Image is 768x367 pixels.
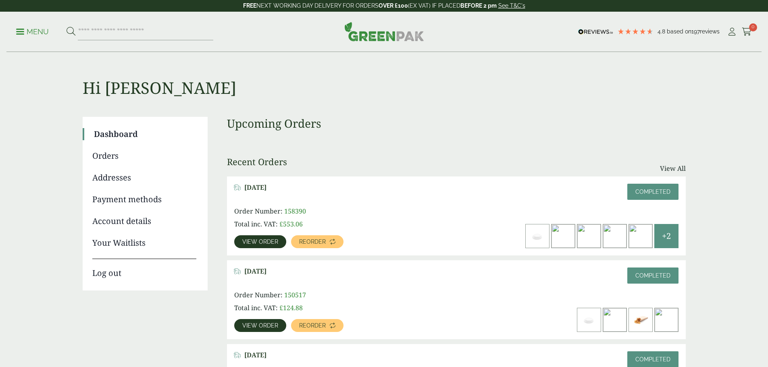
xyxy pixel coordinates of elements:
img: 12-16oz-White-Sip-Lid--300x200.jpg [577,308,601,332]
a: Menu [16,27,49,35]
img: 3330051-Hot-N-Savoury-Brown-Bag-5x7x10inch-with-Fries-300x200.jpg [629,308,652,332]
a: Reorder [291,319,343,332]
span: View order [242,323,278,328]
a: Your Waitlists [92,237,196,249]
img: IMG_5942-Large-300x200.jpg [552,224,575,248]
img: IMG_5942-Large-300x200.jpg [603,308,626,332]
span: Reorder [299,323,326,328]
img: REVIEWS.io [578,29,613,35]
span: Order Number: [234,290,283,299]
h3: Upcoming Orders [227,117,686,131]
img: 2320027-Bagasse-Lunch-Box-9x622-open-with-food-300x200.jpg [629,224,652,248]
strong: OVER £100 [379,2,408,9]
img: 12-16oz-White-Sip-Lid--300x200.jpg [526,224,549,248]
span: [DATE] [244,267,266,275]
a: Log out [92,259,196,279]
img: 2420009-Bagasse-Burger-Box-open-with-food-300x200.jpg [603,224,626,248]
span: Completed [635,189,670,195]
i: My Account [727,28,737,36]
span: [DATE] [244,351,266,359]
img: dsc_6882a_1-300x200.jpg [577,224,601,248]
span: +2 [662,230,671,242]
a: See T&C's [498,2,525,9]
bdi: 553.06 [279,220,303,228]
img: GreenPak Supplies [344,22,424,41]
a: Account details [92,215,196,227]
i: Cart [742,28,752,36]
a: View order [234,319,286,332]
span: 158390 [284,207,306,216]
a: View order [234,235,286,248]
img: 9.5-300x200.jpg [655,308,678,332]
a: Dashboard [94,128,196,140]
a: Orders [92,150,196,162]
span: View order [242,239,278,245]
bdi: 124.88 [279,303,303,312]
h3: Recent Orders [227,156,287,167]
h1: Hi [PERSON_NAME] [83,52,686,97]
span: £ [279,220,283,228]
span: Completed [635,356,670,363]
span: Order Number: [234,207,283,216]
a: Addresses [92,172,196,184]
a: Payment methods [92,193,196,205]
strong: FREE [243,2,256,9]
span: Reorder [299,239,326,245]
span: 0 [749,23,757,31]
strong: BEFORE 2 pm [460,2,497,9]
span: reviews [700,28,720,35]
span: 197 [691,28,700,35]
span: £ [279,303,283,312]
div: 4.79 Stars [617,28,654,35]
p: Menu [16,27,49,37]
span: Based on [667,28,691,35]
span: Total inc. VAT: [234,303,278,312]
span: 150517 [284,290,306,299]
span: [DATE] [244,184,266,191]
a: 0 [742,26,752,38]
a: Reorder [291,235,343,248]
a: View All [660,164,686,173]
span: Completed [635,272,670,279]
span: Total inc. VAT: [234,220,278,228]
span: 4.8 [658,28,667,35]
